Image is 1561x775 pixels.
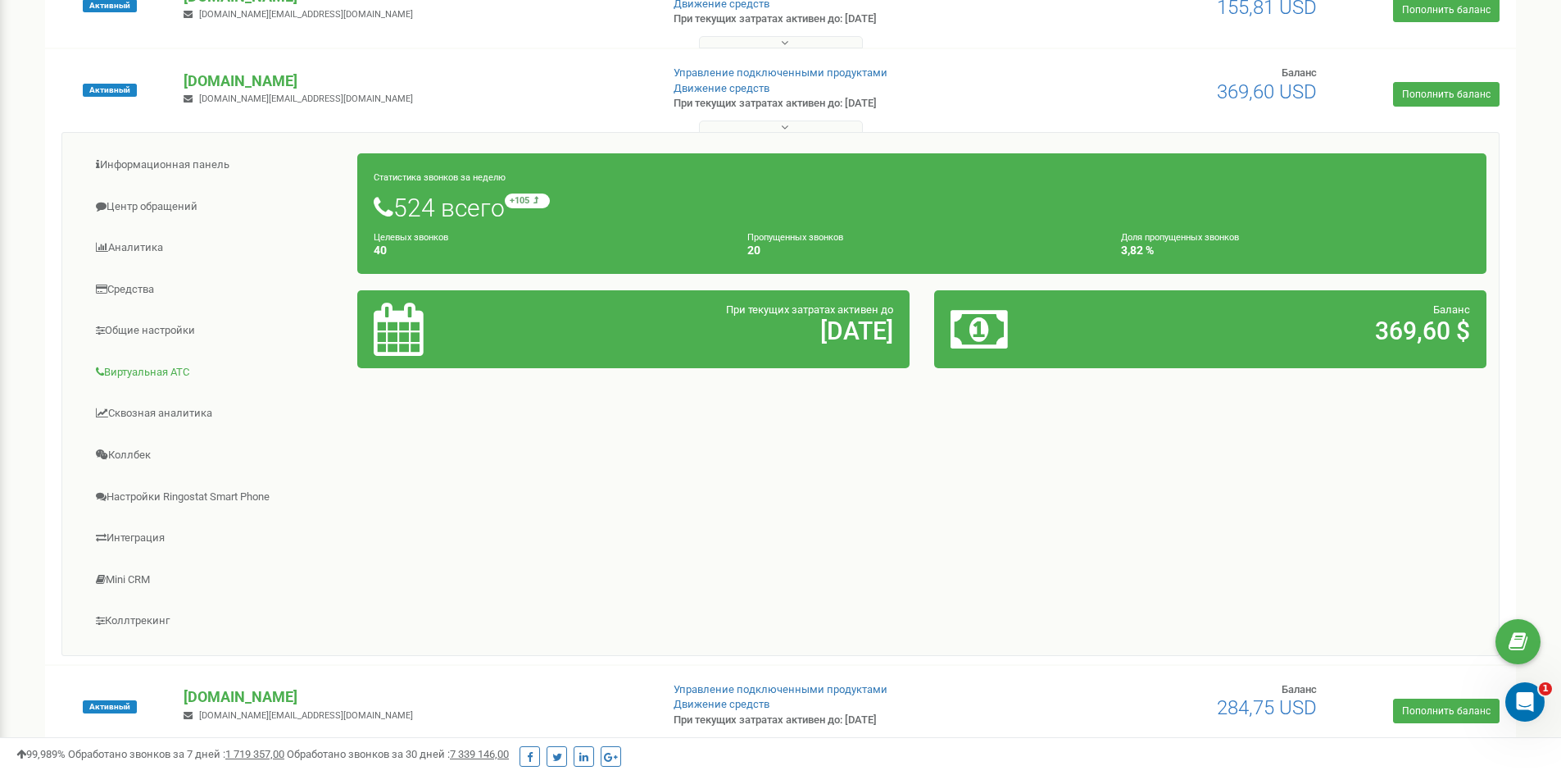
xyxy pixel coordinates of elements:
p: При текущих затратах активен до: [DATE] [674,96,1014,112]
p: При текущих затратах активен до: [DATE] [674,11,1014,27]
iframe: Intercom live chat [1505,682,1545,722]
a: Виртуальная АТС [75,353,358,393]
span: При текущих затратах активен до [726,303,893,316]
a: Аналитика [75,228,358,268]
span: 284,75 USD [1217,696,1317,719]
a: Коллтрекинг [75,601,358,641]
small: Пропущенных звонков [747,232,843,243]
span: Обработано звонков за 30 дней : [287,748,509,760]
h2: [DATE] [555,317,893,344]
small: Доля пропущенных звонков [1121,232,1239,243]
a: Коллбек [75,435,358,476]
a: Интеграция [75,518,358,558]
a: Пополнить баланс [1393,699,1500,723]
a: Управление подключенными продуктами [674,683,887,695]
a: Сквозная аналитика [75,394,358,434]
h4: 40 [374,244,723,257]
span: 369,60 USD [1217,80,1317,103]
span: Активный [83,84,137,97]
h2: 369,60 $ [1132,317,1470,344]
span: [DOMAIN_NAME][EMAIL_ADDRESS][DOMAIN_NAME] [199,710,413,721]
span: Баланс [1433,303,1470,316]
h4: 20 [747,244,1096,257]
h1: 524 всего [374,194,1470,221]
a: Движение средств [674,698,769,710]
h4: 3,82 % [1121,244,1470,257]
a: Средства [75,270,358,310]
p: [DOMAIN_NAME] [184,686,647,708]
span: 1 [1539,682,1552,695]
a: Общие настройки [75,311,358,351]
span: [DOMAIN_NAME][EMAIL_ADDRESS][DOMAIN_NAME] [199,9,413,20]
u: 1 719 357,00 [225,748,284,760]
a: Настройки Ringostat Smart Phone [75,477,358,517]
small: Целевых звонков [374,232,448,243]
a: Центр обращений [75,187,358,227]
span: Баланс [1282,683,1317,695]
a: Движение средств [674,82,769,94]
span: [DOMAIN_NAME][EMAIL_ADDRESS][DOMAIN_NAME] [199,93,413,104]
span: Активный [83,700,137,713]
span: Баланс [1282,66,1317,79]
a: Пополнить баланс [1393,82,1500,107]
small: Статистика звонков за неделю [374,172,506,183]
a: Информационная панель [75,145,358,185]
span: 99,989% [16,748,66,760]
p: [DOMAIN_NAME] [184,71,647,92]
p: При текущих затратах активен до: [DATE] [674,713,1014,728]
small: +105 [505,194,550,208]
span: Обработано звонков за 7 дней : [68,748,284,760]
a: Управление подключенными продуктами [674,66,887,79]
a: Mini CRM [75,560,358,600]
u: 7 339 146,00 [450,748,509,760]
